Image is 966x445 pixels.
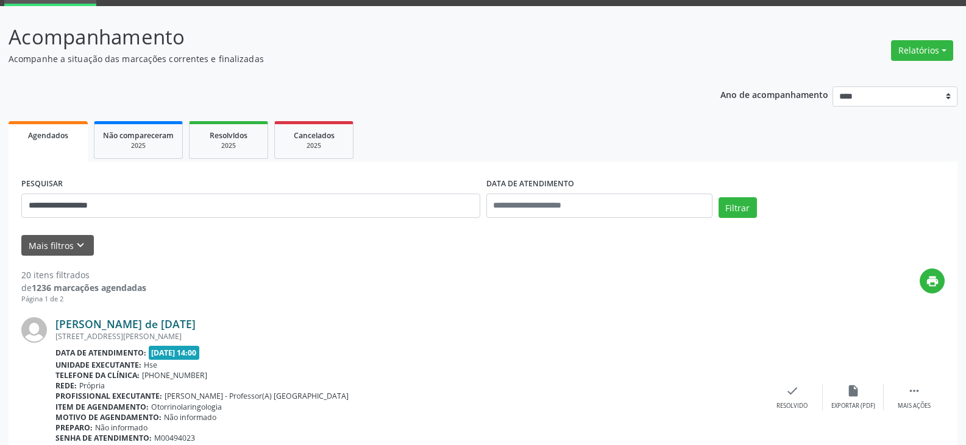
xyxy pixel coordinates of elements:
[720,86,828,102] p: Ano de acompanhamento
[847,384,860,398] i: insert_drive_file
[210,130,247,141] span: Resolvidos
[21,175,63,194] label: PESQUISAR
[103,141,174,150] div: 2025
[55,402,149,412] b: Item de agendamento:
[95,422,147,433] span: Não informado
[891,40,953,61] button: Relatórios
[55,370,140,380] b: Telefone da clínica:
[55,380,77,391] b: Rede:
[55,422,93,433] b: Preparo:
[32,282,146,293] strong: 1236 marcações agendadas
[21,268,146,281] div: 20 itens filtrados
[74,239,87,252] i: keyboard_arrow_down
[55,317,196,331] a: [PERSON_NAME] de [DATE]
[898,402,931,410] div: Mais ações
[719,197,757,218] button: Filtrar
[907,384,921,398] i: 
[21,317,47,343] img: img
[154,433,195,443] span: M00494023
[831,402,875,410] div: Exportar (PDF)
[142,370,207,380] span: [PHONE_NUMBER]
[164,412,216,422] span: Não informado
[9,52,673,65] p: Acompanhe a situação das marcações correntes e finalizadas
[486,175,574,194] label: DATA DE ATENDIMENTO
[55,348,146,358] b: Data de atendimento:
[786,384,799,398] i: check
[144,360,157,370] span: Hse
[151,402,222,412] span: Otorrinolaringologia
[9,22,673,52] p: Acompanhamento
[79,380,105,391] span: Própria
[21,281,146,294] div: de
[55,412,162,422] b: Motivo de agendamento:
[294,130,335,141] span: Cancelados
[55,331,762,342] div: [STREET_ADDRESS][PERSON_NAME]
[21,235,94,256] button: Mais filtroskeyboard_arrow_down
[198,141,259,150] div: 2025
[283,141,344,150] div: 2025
[55,360,141,370] b: Unidade executante:
[149,346,200,360] span: [DATE] 14:00
[55,433,152,443] b: Senha de atendimento:
[55,391,162,401] b: Profissional executante:
[920,268,945,293] button: print
[165,391,349,401] span: [PERSON_NAME] - Professor(A) [GEOGRAPHIC_DATA]
[103,130,174,141] span: Não compareceram
[28,130,68,141] span: Agendados
[776,402,808,410] div: Resolvido
[21,294,146,304] div: Página 1 de 2
[926,275,939,288] i: print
